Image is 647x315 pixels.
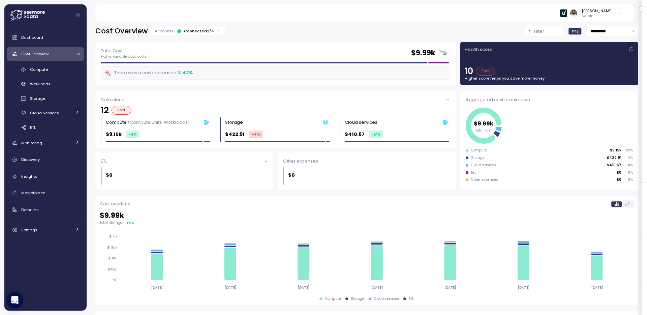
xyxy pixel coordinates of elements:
[7,153,84,167] a: Discovery
[30,67,48,72] span: Compute
[371,285,383,290] tspan: [DATE]
[325,296,341,301] div: Compute
[108,267,118,271] tspan: $450
[21,140,42,146] span: Monitoring
[127,220,134,225] div: ▾
[7,223,84,237] a: Settings
[534,28,544,35] p: Filter
[471,148,487,153] div: Compute
[100,211,634,221] h2: $ 9.99k
[225,119,243,126] div: Storage
[112,106,131,115] div: Poor
[95,26,148,36] h2: Cost Overview
[108,256,118,261] tspan: $900
[7,31,84,44] a: Dashboard
[7,292,23,308] div: Open Intercom Messenger
[283,158,450,165] div: Other expenses
[113,278,118,282] tspan: $0
[7,93,84,104] a: Storage
[471,155,485,160] div: Storage
[155,28,174,34] p: Accounts:
[465,76,634,81] p: Higher score helps you save more money
[351,296,364,301] div: Storage
[369,131,383,138] div: -17 %
[7,64,84,75] a: Compute
[30,81,51,87] span: Workloads
[95,152,273,191] a: ETL$0
[21,157,40,162] span: Discovery
[21,174,37,179] span: Insights
[476,67,496,76] div: Poor
[624,170,633,175] p: 0 %
[128,220,134,225] div: 4 %
[471,163,496,168] div: Cloud services
[126,131,140,138] div: -4 %
[101,54,147,59] p: Flat vs variable data costs
[21,35,43,40] span: Dashboard
[178,69,193,76] div: 4.42 %
[465,46,493,53] p: Health score
[150,27,225,35] div: Accounts:Connected2/4
[465,67,473,76] p: 10
[7,122,84,133] a: ETL
[444,285,456,290] tspan: [DATE]
[298,285,309,290] tspan: [DATE]
[30,110,59,116] span: Cloud Services
[582,8,613,13] div: [PERSON_NAME]
[95,91,456,148] a: Data cloud12PoorCompute (Compute units, Workloads)$9.15k-4%Storage $422.91+4%Cloud services $410....
[100,221,122,225] p: Total change
[471,170,476,175] div: ETL
[7,186,84,200] a: Marketplace
[21,190,45,196] span: Marketplace
[591,285,603,290] tspan: [DATE]
[106,119,190,126] div: Compute
[374,296,399,301] div: Cloud services
[610,148,621,153] p: $9.15k
[224,285,236,290] tspan: [DATE]
[21,51,49,57] span: Cost Overview
[101,106,109,115] p: 12
[7,170,84,183] a: Insights
[249,131,263,138] div: +4 %
[345,119,377,126] div: Cloud services
[345,131,365,138] p: $410.67
[30,125,36,130] span: ETL
[7,136,84,150] a: Monitoring
[624,155,633,160] p: 4 %
[128,119,190,125] p: (Compute units, Workloads)
[624,148,633,153] p: 92 %
[104,69,193,77] div: There was a cost decrease of
[151,285,163,290] tspan: [DATE]
[607,155,621,160] p: $422.91
[21,227,37,233] span: Settings
[225,131,245,138] p: $422.91
[100,201,131,207] p: Cost overtime
[624,163,633,168] p: 4 %
[107,245,118,250] tspan: $1.35k
[21,207,39,212] span: Domains
[475,128,492,133] tspan: Total cost
[106,131,122,138] p: $9.15k
[101,96,450,103] div: Data cloud
[101,48,147,54] p: Total Cost
[582,13,613,18] p: Admin
[617,177,621,182] p: $0
[106,171,113,179] p: $0
[525,26,563,36] button: Filter
[466,96,633,103] div: Aggregated cost breakdown
[518,285,529,290] tspan: [DATE]
[7,107,84,118] a: Cloud Services
[617,170,621,175] p: $0
[74,13,82,18] button: Collapse navigation
[7,47,84,61] a: Cost Overview
[560,9,567,17] img: 67a86e9a0ae6e07bf18056ca.PNG
[101,158,268,165] div: ETL
[288,171,295,179] p: $0
[607,163,621,168] p: $410.67
[409,296,414,301] div: ETL
[7,203,84,217] a: Domains
[471,177,498,182] div: Other expenses
[211,28,214,34] p: 4
[30,96,45,101] span: Storage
